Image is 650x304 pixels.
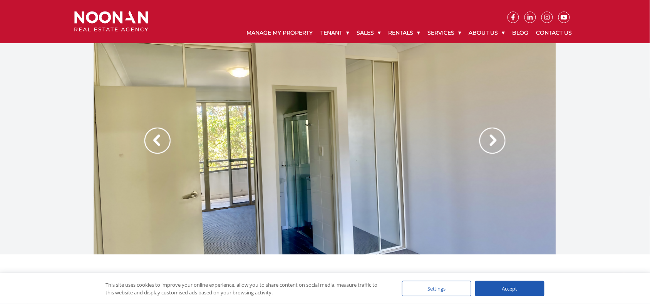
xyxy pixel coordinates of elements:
a: Sales [353,23,384,43]
img: Arrow slider [144,128,171,154]
a: About Us [465,23,508,43]
a: Contact Us [532,23,576,43]
a: Rentals [384,23,424,43]
a: Services [424,23,465,43]
img: Arrow slider [479,128,506,154]
a: Manage My Property [243,23,317,43]
a: Blog [508,23,532,43]
div: This site uses cookies to improve your online experience, allow you to share content on social me... [106,281,387,296]
div: Accept [475,281,544,296]
img: Noonan Real Estate Agency [74,11,148,32]
div: Settings [402,281,471,296]
a: Tenant [317,23,353,43]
